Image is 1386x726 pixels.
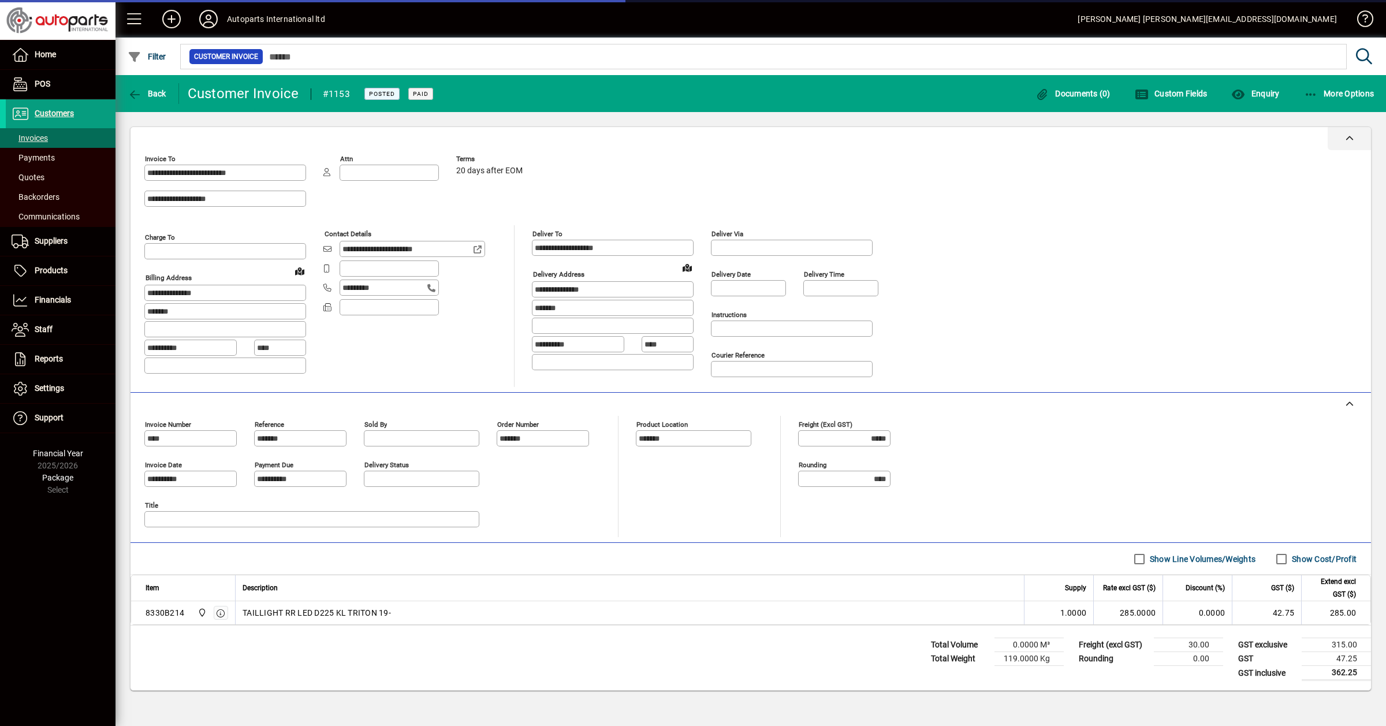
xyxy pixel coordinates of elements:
[227,10,325,28] div: Autoparts International ltd
[6,167,115,187] a: Quotes
[1154,652,1223,666] td: 0.00
[925,652,994,666] td: Total Weight
[1232,638,1302,652] td: GST exclusive
[1302,638,1371,652] td: 315.00
[1135,89,1208,98] span: Custom Fields
[1033,83,1113,104] button: Documents (0)
[1186,582,1225,594] span: Discount (%)
[711,311,747,319] mat-label: Instructions
[35,354,63,363] span: Reports
[1232,652,1302,666] td: GST
[323,85,350,103] div: #1153
[115,83,179,104] app-page-header-button: Back
[994,652,1064,666] td: 119.0000 Kg
[12,192,59,202] span: Backorders
[128,52,166,61] span: Filter
[145,155,176,163] mat-label: Invoice To
[497,420,539,429] mat-label: Order number
[711,351,765,359] mat-label: Courier Reference
[6,207,115,226] a: Communications
[1309,575,1356,601] span: Extend excl GST ($)
[1232,601,1301,624] td: 42.75
[1348,2,1372,40] a: Knowledge Base
[1231,89,1279,98] span: Enquiry
[711,230,743,238] mat-label: Deliver via
[6,70,115,99] a: POS
[188,84,299,103] div: Customer Invoice
[35,50,56,59] span: Home
[145,461,182,469] mat-label: Invoice date
[1154,638,1223,652] td: 30.00
[128,89,166,98] span: Back
[35,325,53,334] span: Staff
[35,79,50,88] span: POS
[243,582,278,594] span: Description
[1302,652,1371,666] td: 47.25
[35,109,74,118] span: Customers
[6,315,115,344] a: Staff
[6,404,115,433] a: Support
[678,258,696,277] a: View on map
[532,230,562,238] mat-label: Deliver To
[153,9,190,29] button: Add
[1271,582,1294,594] span: GST ($)
[636,420,688,429] mat-label: Product location
[413,90,429,98] span: Paid
[145,233,175,241] mat-label: Charge To
[1065,582,1086,594] span: Supply
[6,286,115,315] a: Financials
[994,638,1064,652] td: 0.0000 M³
[6,374,115,403] a: Settings
[290,262,309,280] a: View on map
[799,461,826,469] mat-label: Rounding
[6,128,115,148] a: Invoices
[255,420,284,429] mat-label: Reference
[1301,601,1370,624] td: 285.00
[6,227,115,256] a: Suppliers
[125,83,169,104] button: Back
[1073,652,1154,666] td: Rounding
[456,166,523,176] span: 20 days after EOM
[925,638,994,652] td: Total Volume
[6,148,115,167] a: Payments
[1035,89,1111,98] span: Documents (0)
[1232,666,1302,680] td: GST inclusive
[145,501,158,509] mat-label: Title
[146,607,184,619] div: 8330B214
[799,420,852,429] mat-label: Freight (excl GST)
[1304,89,1374,98] span: More Options
[195,606,208,619] span: Central
[1060,607,1087,619] span: 1.0000
[1301,83,1377,104] button: More Options
[1302,666,1371,680] td: 362.25
[369,90,395,98] span: Posted
[1132,83,1210,104] button: Custom Fields
[12,212,80,221] span: Communications
[456,155,526,163] span: Terms
[145,420,191,429] mat-label: Invoice number
[6,345,115,374] a: Reports
[194,51,258,62] span: Customer Invoice
[1147,553,1255,565] label: Show Line Volumes/Weights
[12,133,48,143] span: Invoices
[12,173,44,182] span: Quotes
[190,9,227,29] button: Profile
[1103,582,1156,594] span: Rate excl GST ($)
[6,256,115,285] a: Products
[1163,601,1232,624] td: 0.0000
[6,187,115,207] a: Backorders
[35,384,64,393] span: Settings
[243,607,391,619] span: TAILLIGHT RR LED D225 KL TRITON 19-
[364,461,409,469] mat-label: Delivery status
[364,420,387,429] mat-label: Sold by
[804,270,844,278] mat-label: Delivery time
[711,270,751,278] mat-label: Delivery date
[1228,83,1282,104] button: Enquiry
[1073,638,1154,652] td: Freight (excl GST)
[340,155,353,163] mat-label: Attn
[6,40,115,69] a: Home
[35,236,68,245] span: Suppliers
[33,449,83,458] span: Financial Year
[146,582,159,594] span: Item
[42,473,73,482] span: Package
